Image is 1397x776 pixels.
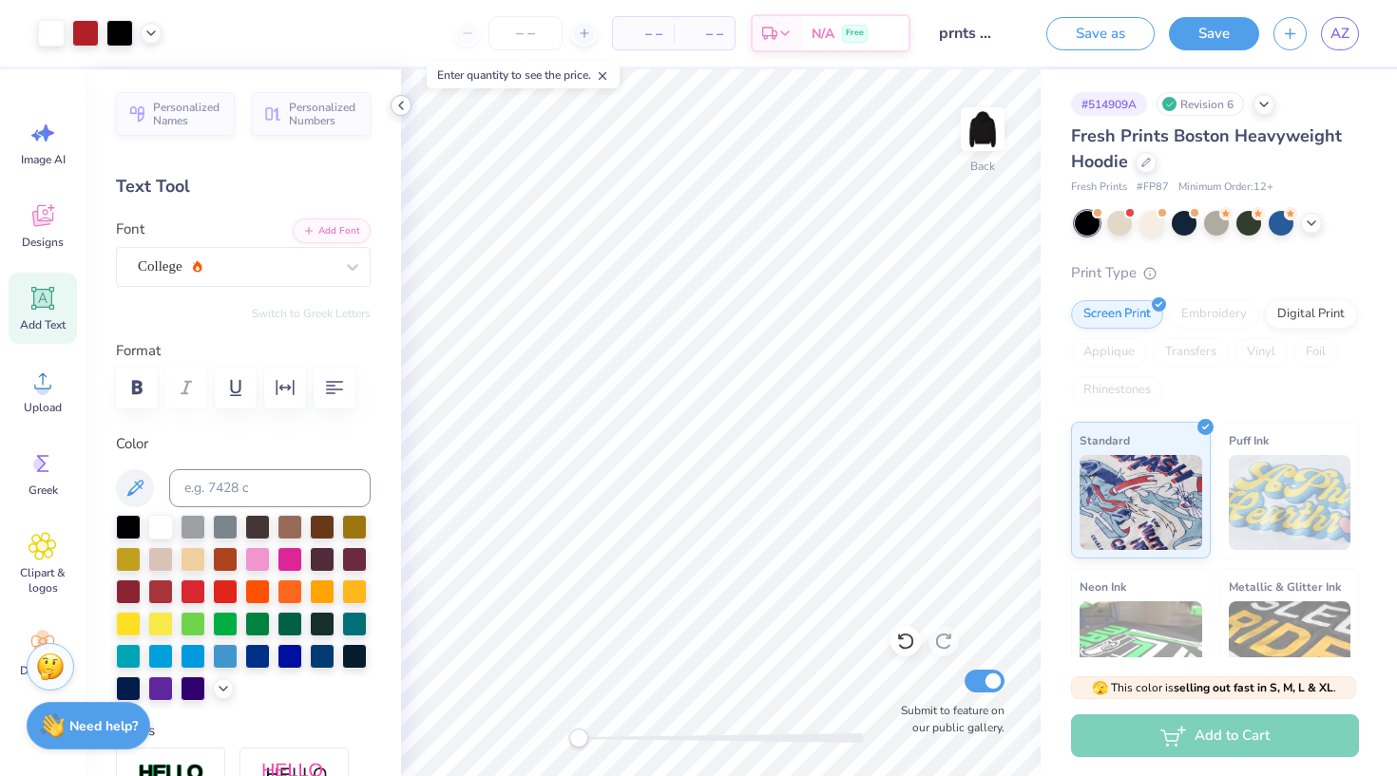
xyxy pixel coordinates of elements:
[1229,601,1351,696] img: Metallic & Glitter Ink
[116,340,371,362] label: Format
[925,14,1018,52] input: Untitled Design
[890,702,1005,736] label: Submit to feature on our public gallery.
[1071,338,1147,367] div: Applique
[29,483,58,498] span: Greek
[21,152,66,167] span: Image AI
[812,24,834,44] span: N/A
[1178,180,1273,196] span: Minimum Order: 12 +
[1071,376,1163,405] div: Rhinestones
[1229,455,1351,550] img: Puff Ink
[116,433,371,455] label: Color
[846,27,864,40] span: Free
[169,469,371,507] input: e.g. 7428 c
[1234,338,1288,367] div: Vinyl
[293,218,371,243] button: Add Font
[1153,338,1229,367] div: Transfers
[1229,577,1341,596] span: Metallic & Glitter Ink
[22,235,64,250] span: Designs
[488,16,563,50] input: – –
[569,729,588,748] div: Accessibility label
[1229,430,1269,450] span: Puff Ink
[252,306,371,321] button: Switch to Greek Letters
[20,317,66,332] span: Add Text
[970,158,995,175] div: Back
[20,663,66,678] span: Decorate
[1080,601,1202,696] img: Neon Ink
[1092,679,1336,696] span: This color is .
[964,110,1002,148] img: Back
[1071,92,1147,116] div: # 514909A
[1293,338,1338,367] div: Foil
[116,174,371,199] div: Text Tool
[116,92,235,136] button: Personalized Names
[69,717,138,735] strong: Need help?
[153,101,223,127] span: Personalized Names
[1092,679,1108,697] span: 🫣
[685,24,723,44] span: – –
[116,218,144,240] label: Font
[1080,577,1126,596] span: Neon Ink
[1080,455,1202,550] img: Standard
[1071,262,1359,284] div: Print Type
[427,62,620,88] div: Enter quantity to see the price.
[1046,17,1155,50] button: Save as
[1169,17,1259,50] button: Save
[1174,680,1333,695] strong: selling out fast in S, M, L & XL
[1330,23,1349,45] span: AZ
[289,101,359,127] span: Personalized Numbers
[1321,17,1359,50] a: AZ
[624,24,662,44] span: – –
[1157,92,1244,116] div: Revision 6
[252,92,371,136] button: Personalized Numbers
[1137,180,1169,196] span: # FP87
[1071,124,1342,173] span: Fresh Prints Boston Heavyweight Hoodie
[1169,300,1259,329] div: Embroidery
[1071,180,1127,196] span: Fresh Prints
[11,565,74,596] span: Clipart & logos
[1071,300,1163,329] div: Screen Print
[1080,430,1130,450] span: Standard
[24,400,62,415] span: Upload
[1265,300,1357,329] div: Digital Print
